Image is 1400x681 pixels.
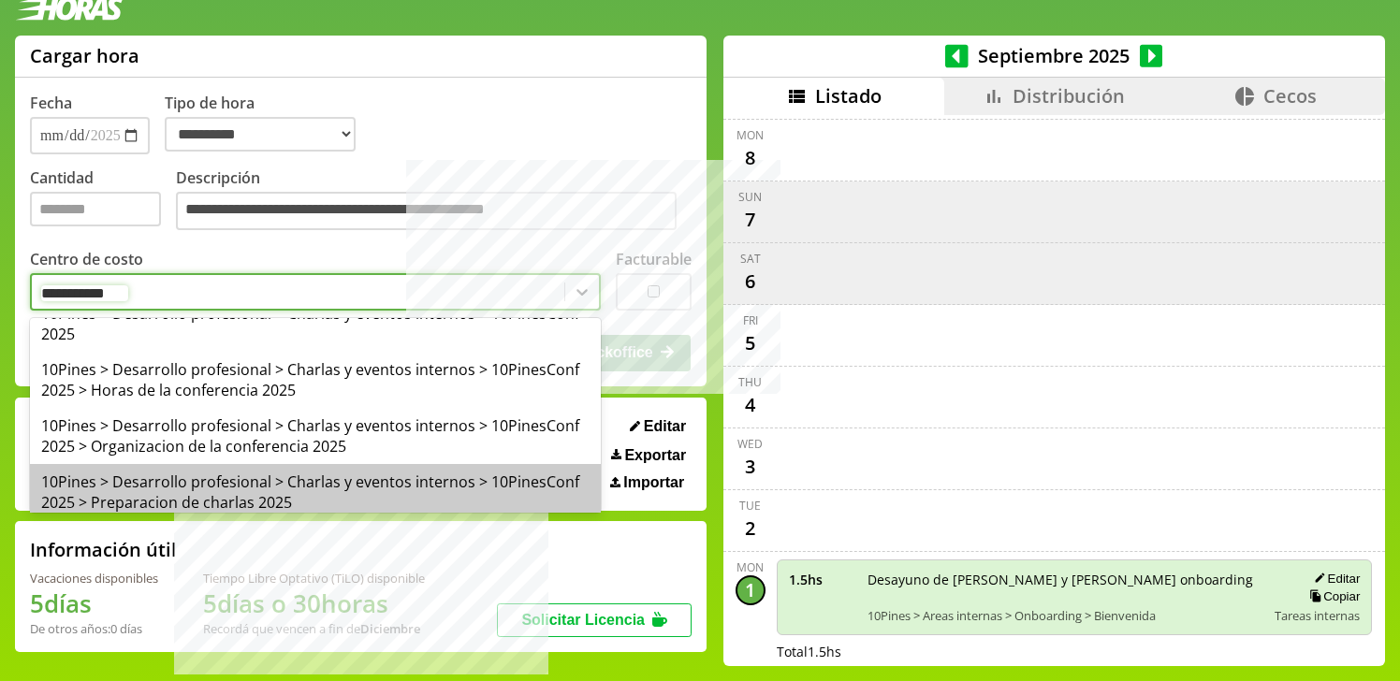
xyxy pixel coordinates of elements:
div: 6 [736,267,766,297]
span: 10Pines > Areas internas > Onboarding > Bienvenida [868,607,1262,624]
h1: 5 días o 30 horas [203,587,425,620]
span: Importar [623,474,684,491]
div: Tue [739,498,761,514]
div: 4 [736,390,766,420]
span: Desayuno de [PERSON_NAME] y [PERSON_NAME] onboarding [868,571,1262,588]
span: Tareas internas [1275,607,1360,624]
label: Facturable [616,249,692,269]
div: 1 [736,575,766,605]
span: Solicitar Licencia [521,612,645,628]
div: Mon [736,127,764,143]
input: Cantidad [30,192,161,226]
span: Exportar [624,447,686,464]
b: Diciembre [360,620,420,637]
div: 5 [736,328,766,358]
label: Descripción [176,167,692,236]
div: Thu [738,374,762,390]
div: Total 1.5 hs [777,643,1373,660]
span: 1.5 hs [789,571,854,588]
div: Vacaciones disponibles [30,570,158,587]
select: Tipo de hora [165,117,356,152]
label: Fecha [30,93,72,113]
h1: 5 días [30,587,158,620]
div: 8 [736,143,766,173]
span: Septiembre 2025 [969,43,1140,68]
label: Centro de costo [30,249,143,269]
div: De otros años: 0 días [30,620,158,637]
div: 3 [736,452,766,482]
h2: Información útil [30,537,177,562]
div: Recordá que vencen a fin de [203,620,425,637]
textarea: Descripción [176,192,677,231]
div: Sat [740,251,761,267]
span: Cecos [1263,83,1317,109]
button: Solicitar Licencia [497,603,692,637]
button: Editar [624,417,692,436]
button: Exportar [605,446,692,465]
div: 10Pines > Desarrollo profesional > Charlas y eventos internos > 10PinesConf 2025 > Preparacion de... [30,464,601,520]
div: Tiempo Libre Optativo (TiLO) disponible [203,570,425,587]
div: Mon [736,559,764,575]
span: Listado [815,83,882,109]
div: 7 [736,205,766,235]
div: 10Pines > Desarrollo profesional > Charlas y eventos internos > 10PinesConf 2025 > Organizacion d... [30,408,601,464]
span: Editar [644,418,686,435]
div: scrollable content [723,115,1385,663]
div: 10Pines > Desarrollo profesional > Charlas y eventos internos > 10PinesConf 2025 > Horas de la co... [30,352,601,408]
div: 10Pines > Desarrollo profesional > Charlas y eventos internos > 10PinesConf 2025 [30,296,601,352]
button: Copiar [1304,588,1360,604]
div: Wed [737,436,763,452]
span: Distribución [1013,83,1125,109]
label: Cantidad [30,167,176,236]
div: 2 [736,514,766,543]
div: Sun [738,189,762,205]
button: Editar [1308,571,1360,587]
h1: Cargar hora [30,43,139,68]
div: Fri [743,312,758,328]
label: Tipo de hora [165,93,371,154]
